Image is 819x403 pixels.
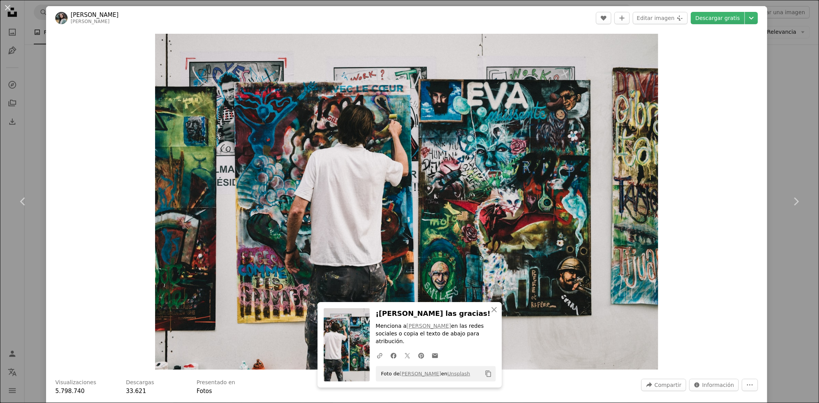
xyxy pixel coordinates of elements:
button: Editar imagen [633,12,688,24]
a: Comparte en Facebook [387,348,400,363]
img: Ve al perfil de Ari He [55,12,68,24]
button: Elegir el tamaño de descarga [745,12,758,24]
h3: Descargas [126,379,154,386]
a: Unsplash [447,371,470,377]
img: hombre con camisa blanca pintando una pared [155,34,658,370]
a: [PERSON_NAME] [407,323,451,329]
a: Comparte por correo electrónico [428,348,442,363]
button: Compartir esta imagen [641,379,686,391]
a: Siguiente [773,165,819,238]
p: Menciona a en las redes sociales o copia el texto de abajo para atribución. [376,322,496,345]
button: Copiar al portapapeles [482,367,495,380]
a: [PERSON_NAME] [400,371,441,377]
h3: ¡[PERSON_NAME] las gracias! [376,308,496,319]
span: 33.621 [126,388,146,395]
h3: Visualizaciones [55,379,96,386]
button: Estadísticas sobre esta imagen [689,379,739,391]
span: Información [702,379,734,391]
button: Añade a la colección [614,12,630,24]
span: Foto de en [377,368,470,380]
a: [PERSON_NAME] [71,11,119,19]
a: Comparte en Twitter [400,348,414,363]
span: Compartir [654,379,681,391]
a: Comparte en Pinterest [414,348,428,363]
a: Descargar gratis [691,12,745,24]
a: Fotos [197,388,212,395]
button: Me gusta [596,12,611,24]
button: Más acciones [742,379,758,391]
span: 5.798.740 [55,388,84,395]
h3: Presentado en [197,379,235,386]
a: [PERSON_NAME] [71,19,109,24]
button: Ampliar en esta imagen [155,34,658,370]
